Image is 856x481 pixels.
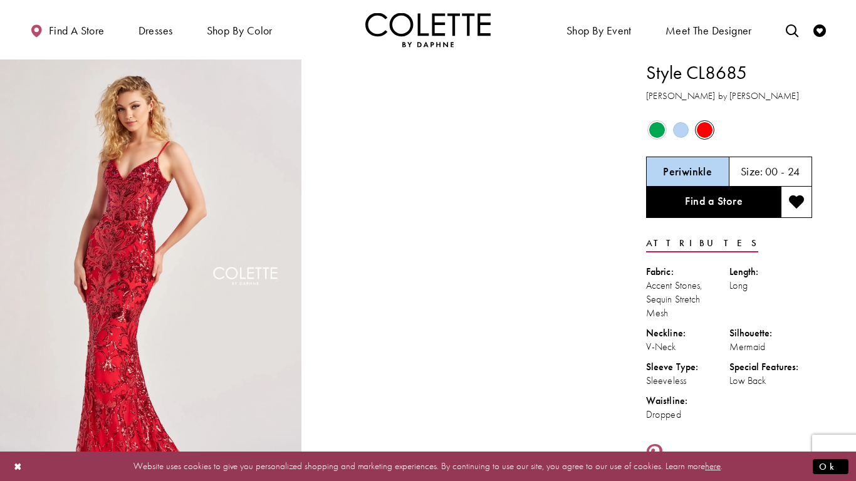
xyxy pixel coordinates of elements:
div: Low Back [729,374,813,388]
div: V-Neck [646,340,729,354]
div: Dropped [646,408,729,422]
h1: Style CL8685 [646,59,812,86]
div: Accent Stones, Sequin Stretch Mesh [646,279,729,320]
a: Find a Store [646,187,781,218]
div: Periwinkle [670,119,692,141]
div: Red [694,119,716,141]
span: Shop By Event [566,24,632,37]
div: Emerald [646,119,668,141]
a: Meet the designer [662,13,755,47]
video: Style CL8685 Colette by Daphne #1 autoplay loop mute video [308,59,609,210]
span: Shop by color [207,24,273,37]
a: Find a store [27,13,107,47]
div: Mermaid [729,340,813,354]
div: Long [729,279,813,292]
span: Size: [741,164,763,178]
img: Colette by Daphne [365,13,491,47]
a: here [705,460,721,472]
a: Visit Home Page [365,13,491,47]
div: Special Features: [729,360,813,374]
div: Fabric: [646,265,729,279]
div: Length: [729,265,813,279]
a: Share using Pinterest - Opens in new tab [646,443,663,467]
div: Sleeveless [646,374,729,388]
span: Shop By Event [563,13,635,47]
span: Find a store [49,24,105,37]
button: Add to wishlist [781,187,812,218]
div: Waistline: [646,394,729,408]
a: Toggle search [783,13,801,47]
button: Submit Dialog [813,458,848,474]
a: Check Wishlist [810,13,829,47]
button: Close Dialog [8,455,29,477]
a: Attributes [646,234,758,252]
span: Shop by color [204,13,276,47]
span: Dresses [138,24,173,37]
div: Neckline: [646,326,729,340]
span: Meet the designer [665,24,752,37]
div: Sleeve Type: [646,360,729,374]
p: Website uses cookies to give you personalized shopping and marketing experiences. By continuing t... [90,458,766,475]
div: Product color controls state depends on size chosen [646,118,812,142]
h5: 00 - 24 [765,165,800,178]
div: Silhouette: [729,326,813,340]
h3: [PERSON_NAME] by [PERSON_NAME] [646,89,812,103]
span: Dresses [135,13,176,47]
h5: Chosen color [663,165,712,178]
